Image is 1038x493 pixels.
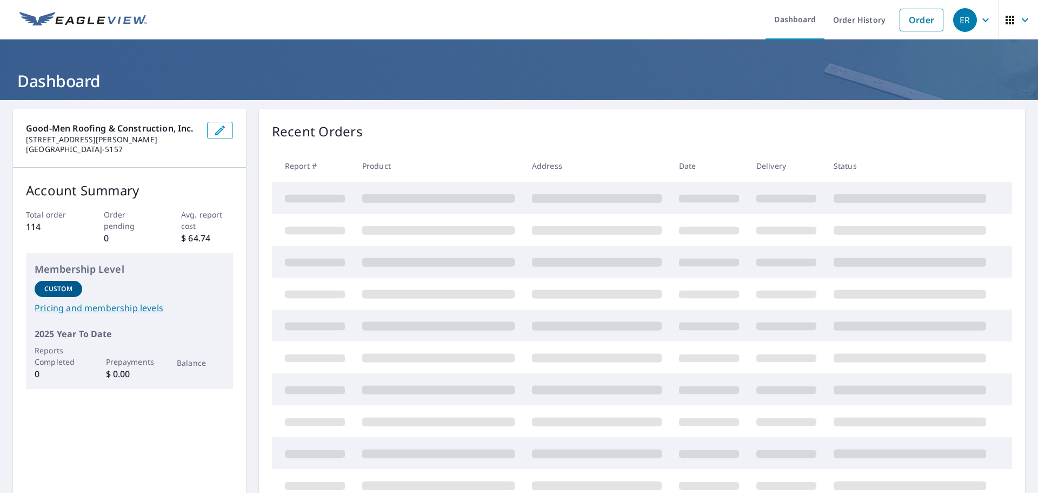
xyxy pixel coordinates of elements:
[825,150,995,182] th: Status
[106,356,154,367] p: Prepayments
[748,150,825,182] th: Delivery
[104,232,156,245] p: 0
[523,150,670,182] th: Address
[26,135,198,144] p: [STREET_ADDRESS][PERSON_NAME]
[35,367,82,380] p: 0
[26,181,233,200] p: Account Summary
[44,284,72,294] p: Custom
[106,367,154,380] p: $ 0.00
[181,209,233,232] p: Avg. report cost
[19,12,147,28] img: EV Logo
[26,220,78,233] p: 114
[35,301,224,314] a: Pricing and membership levels
[26,209,78,220] p: Total order
[670,150,748,182] th: Date
[35,327,224,340] p: 2025 Year To Date
[181,232,233,245] p: $ 64.74
[272,122,363,141] p: Recent Orders
[13,70,1025,92] h1: Dashboard
[26,144,198,154] p: [GEOGRAPHIC_DATA]-5157
[26,122,198,135] p: Good-Men Roofing & Construction, Inc.
[35,262,224,277] p: Membership Level
[953,8,977,32] div: ER
[104,209,156,232] p: Order pending
[272,150,354,182] th: Report #
[35,345,82,367] p: Reports Completed
[354,150,523,182] th: Product
[177,357,224,369] p: Balance
[900,9,943,31] a: Order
